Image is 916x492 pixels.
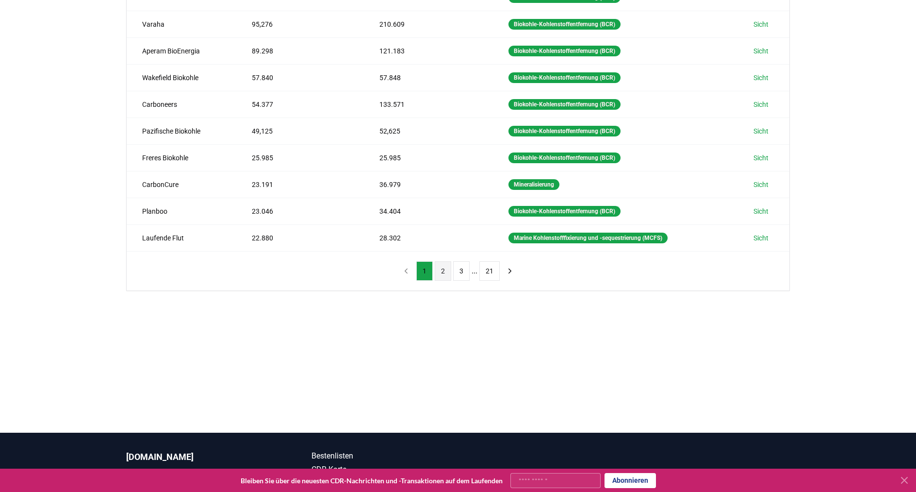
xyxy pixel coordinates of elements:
font: 3 [459,267,463,275]
font: 28.302 [379,234,401,242]
font: 23.191 [252,181,273,188]
font: 133.571 [379,101,405,108]
font: ... [472,266,477,275]
font: 89.298 [252,47,273,55]
a: Sicht [753,206,769,216]
a: Sicht [753,233,769,243]
font: Sicht [753,47,769,55]
font: Wakefield Biokohle [142,74,198,82]
font: Aperam BioEnergia [142,47,200,55]
font: 54.377 [252,101,273,108]
font: Varaha [142,20,164,28]
a: CDR-Karte [311,464,458,475]
a: Sicht [753,19,769,29]
a: Sicht [753,153,769,163]
a: Sicht [753,100,769,109]
font: 57.840 [252,74,273,82]
button: 1 [416,261,433,281]
font: 121.183 [379,47,405,55]
font: Sicht [753,127,769,135]
font: 2 [441,267,445,275]
font: 57.848 [379,74,401,82]
a: Sicht [753,126,769,136]
font: Marine Kohlenstofffixierung und -sequestrierung (MCFS) [514,235,662,241]
font: Biokohle-Kohlenstoffentfernung (BCR) [514,21,615,28]
a: Sicht [753,180,769,189]
font: [DOMAIN_NAME] [126,452,194,462]
font: Biokohle-Kohlenstoffentfernung (BCR) [514,74,615,81]
font: Sicht [753,234,769,242]
font: 52,625 [379,127,400,135]
font: 95,276 [252,20,273,28]
font: 25.985 [379,154,401,162]
font: 25.985 [252,154,273,162]
font: 49,125 [252,127,273,135]
font: Carboneers [142,101,177,108]
font: 22.880 [252,234,273,242]
a: Sicht [753,73,769,83]
a: Bestenlisten [311,450,458,462]
font: 23.046 [252,207,273,215]
font: Sicht [753,74,769,82]
font: 36.979 [379,181,401,188]
font: Biokohle-Kohlenstoffentfernung (BCR) [514,154,615,161]
font: Sicht [753,20,769,28]
font: 21 [486,267,493,275]
font: Sicht [753,207,769,215]
font: Biokohle-Kohlenstoffentfernung (BCR) [514,48,615,54]
font: Biokohle-Kohlenstoffentfernung (BCR) [514,208,615,215]
a: Sicht [753,46,769,56]
font: Bestenlisten [311,451,353,460]
font: Biokohle-Kohlenstoffentfernung (BCR) [514,128,615,135]
font: Sicht [753,101,769,108]
button: nächste Seite [502,261,518,281]
font: CarbonCure [142,181,179,188]
font: CDR-Karte [311,465,346,474]
font: 210.609 [379,20,405,28]
button: 21 [479,261,500,281]
button: 3 [453,261,470,281]
font: Pazifische Biokohle [142,127,200,135]
font: Sicht [753,181,769,188]
font: Mineralisierung [514,181,554,188]
button: 2 [435,261,451,281]
font: Biokohle-Kohlenstoffentfernung (BCR) [514,101,615,108]
font: Sicht [753,154,769,162]
font: Laufende Flut [142,234,184,242]
font: 1 [423,267,426,275]
font: 34.404 [379,207,401,215]
font: Freres Biokohle [142,154,188,162]
font: Planboo [142,207,167,215]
